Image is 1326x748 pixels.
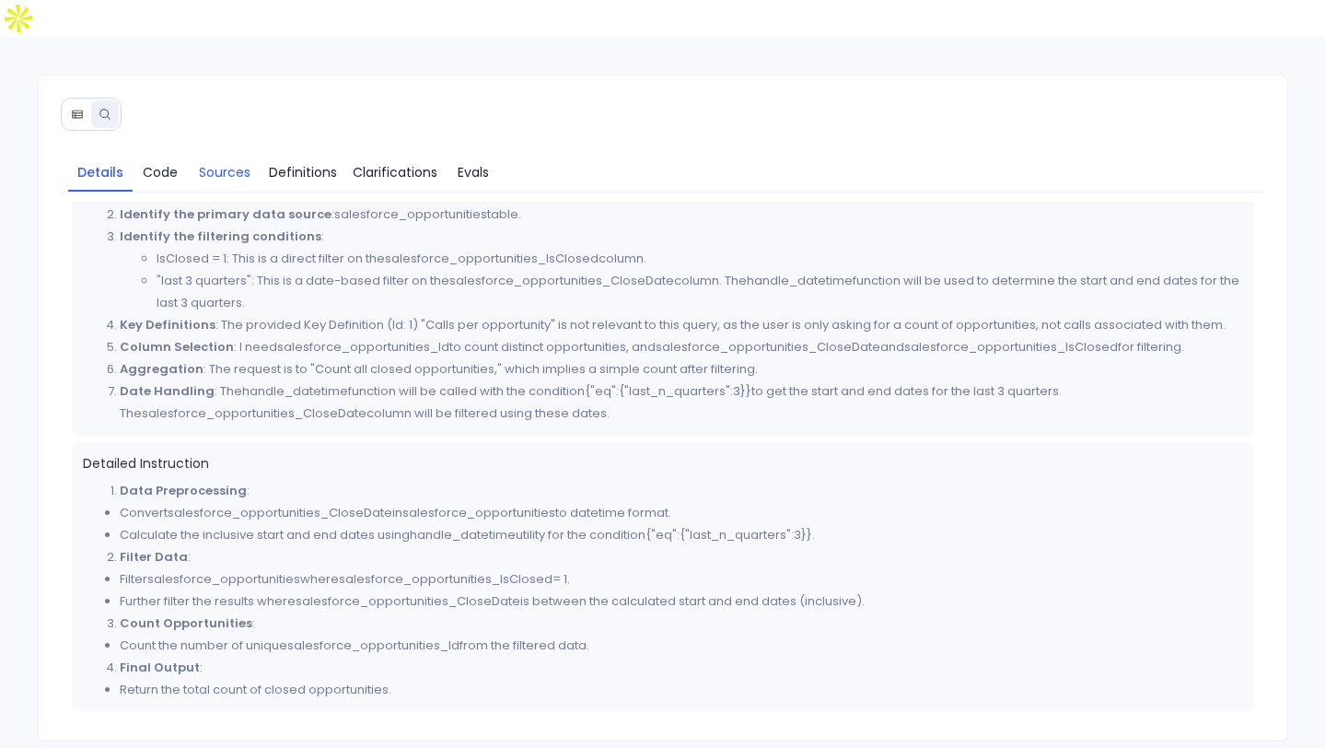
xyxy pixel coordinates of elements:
[339,570,552,588] code: salesforce_opportunities_IsClosed
[83,454,1244,473] span: Detailed Instruction
[120,358,1244,380] li: : The request is to "Count all closed opportunities," which implies a simple count after filtering.
[147,570,300,588] code: salesforce_opportunities
[385,250,599,267] code: salesforce_opportunities_IsClosed
[585,382,751,400] code: {"eq":{"last_n_quarters":3}}
[242,382,348,400] code: handle_datetime
[157,270,1244,314] li: "last 3 quarters": This is a date-based filter on the column. The function will be used to determ...
[646,526,812,543] code: {"eq":{"last_n_quarters":3}}
[143,162,178,182] span: Code
[449,272,674,289] code: salesforce_opportunities_CloseDate
[120,316,215,333] strong: Key Definitions
[120,548,188,566] strong: Filter Data
[120,524,1244,546] li: Calculate the inclusive start and end dates using utility for the condition .
[120,380,1244,425] li: : The function will be called with the condition to get the start and end dates for the last 3 qu...
[120,338,234,356] strong: Column Selection
[120,360,204,378] strong: Aggregation
[747,272,853,289] code: handle_datetime
[120,314,1244,336] li: : The provided Key Definition (Id: 1) "Calls per opportunity" is not relevant to this query, as t...
[269,162,337,182] span: Definitions
[157,248,1244,270] li: : This is a direct filter on the column.
[120,635,1244,657] li: Count the number of unique from the filtered data.
[458,162,489,182] span: Evals
[120,546,1244,568] li: :
[199,162,250,182] span: Sources
[410,526,516,543] code: handle_datetime
[120,590,1244,613] li: Further filter the results where is between the calculated start and end dates (inclusive).
[656,338,880,356] code: salesforce_opportunities_CloseDate
[287,637,459,654] code: salesforce_opportunities_Id
[296,592,520,610] code: salesforce_opportunities_CloseDate
[120,382,215,400] strong: Date Handling
[120,613,1244,635] li: :
[120,502,1244,524] li: Convert in to datetime format.
[120,614,252,632] strong: Count Opportunities
[120,204,1244,226] li: : table.
[120,568,1244,590] li: Filter where = 1.
[142,404,366,422] code: salesforce_opportunities_CloseDate
[120,482,247,499] strong: Data Preprocessing
[402,504,555,521] code: salesforce_opportunities
[277,338,449,356] code: salesforce_opportunities_Id
[120,679,1244,701] li: Return the total count of closed opportunities.
[120,659,200,676] strong: Final Output
[904,338,1118,356] code: salesforce_opportunities_IsClosed
[120,480,1244,502] li: :
[120,657,1244,679] li: :
[334,205,487,223] code: salesforce_opportunities
[120,226,1244,314] li: :
[168,504,392,521] code: salesforce_opportunities_CloseDate
[120,228,321,245] strong: Identify the filtering conditions
[120,336,1244,358] li: : I need to count distinct opportunities, and and for filtering.
[157,250,227,267] code: IsClosed = 1
[120,205,331,223] strong: Identify the primary data source
[77,162,123,182] span: Details
[353,162,437,182] span: Clarifications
